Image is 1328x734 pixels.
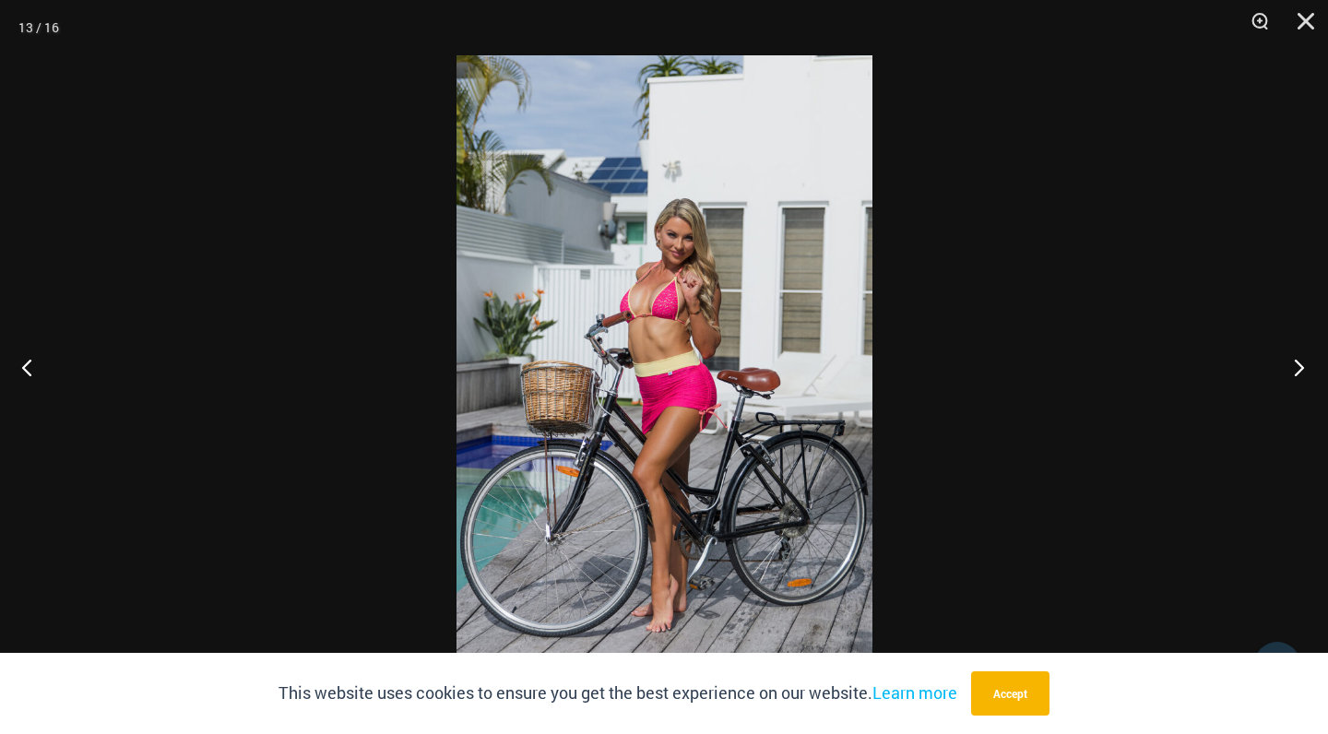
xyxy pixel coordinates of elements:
[279,680,957,707] p: This website uses cookies to ensure you get the best experience on our website.
[456,55,872,679] img: Bubble Mesh Highlight Pink 309 Top 5404 Skirt 05
[18,14,59,41] div: 13 / 16
[1259,321,1328,413] button: Next
[872,681,957,704] a: Learn more
[971,671,1049,716] button: Accept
